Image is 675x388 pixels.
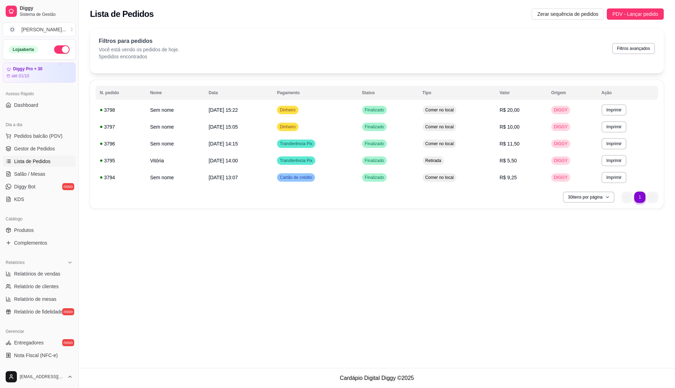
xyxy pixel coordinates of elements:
[532,8,604,20] button: Zerar sequência de pedidos
[612,10,658,18] span: PDV - Lançar pedido
[553,107,569,113] span: DIGGY
[100,174,142,181] div: 3794
[424,124,455,130] span: Comer no local
[99,37,179,45] p: Filtros para pedidos
[602,121,626,132] button: Imprimir
[14,145,55,152] span: Gestor de Pedidos
[495,86,547,100] th: Valor
[209,158,238,163] span: [DATE] 14:00
[364,158,386,163] span: Finalizado
[90,8,154,20] h2: Lista de Pedidos
[14,364,52,371] span: Controle de caixa
[278,107,297,113] span: Dinheiro
[3,22,76,37] button: Select a team
[3,3,76,20] a: DiggySistema de Gestão
[3,168,76,180] a: Salão / Mesas
[14,352,58,359] span: Nota Fiscal (NFC-e)
[146,169,205,186] td: Sem nome
[553,124,569,130] span: DIGGY
[3,181,76,192] a: Diggy Botnovo
[3,99,76,111] a: Dashboard
[100,140,142,147] div: 3796
[553,141,569,147] span: DIGGY
[602,138,626,149] button: Imprimir
[79,368,675,388] footer: Cardápio Digital Diggy © 2025
[14,227,34,234] span: Produtos
[9,26,16,33] span: O
[96,86,146,100] th: N. pedido
[14,283,59,290] span: Relatório de clientes
[20,374,64,380] span: [EMAIL_ADDRESS][DOMAIN_NAME]
[602,104,626,116] button: Imprimir
[3,237,76,248] a: Complementos
[358,86,418,100] th: Status
[3,156,76,167] a: Lista de Pedidos
[618,188,662,206] nav: pagination navigation
[14,270,60,277] span: Relatórios de vendas
[3,130,76,142] button: Pedidos balcão (PDV)
[3,194,76,205] a: KDS
[100,157,142,164] div: 3795
[500,175,517,180] span: R$ 9,25
[418,86,495,100] th: Tipo
[14,102,38,109] span: Dashboard
[547,86,597,100] th: Origem
[14,196,24,203] span: KDS
[209,107,238,113] span: [DATE] 15:22
[14,239,47,246] span: Complementos
[20,5,73,12] span: Diggy
[364,107,386,113] span: Finalizado
[3,281,76,292] a: Relatório de clientes
[146,152,205,169] td: Vitória
[146,118,205,135] td: Sem nome
[3,306,76,317] a: Relatório de fidelidadenovo
[500,158,517,163] span: R$ 5,50
[424,107,455,113] span: Comer no local
[99,53,179,60] p: 5 pedidos encontrados
[3,119,76,130] div: Dia a dia
[500,107,520,113] span: R$ 20,00
[602,172,626,183] button: Imprimir
[278,141,314,147] span: Transferência Pix
[424,175,455,180] span: Comer no local
[602,155,626,166] button: Imprimir
[3,225,76,236] a: Produtos
[21,26,66,33] div: [PERSON_NAME] ...
[3,63,76,83] a: Diggy Pro + 30até 01/10
[3,88,76,99] div: Acesso Rápido
[500,141,520,147] span: R$ 11,50
[6,260,25,265] span: Relatórios
[3,143,76,154] a: Gestor de Pedidos
[278,175,314,180] span: Cartão de crédito
[500,124,520,130] span: R$ 10,00
[634,192,645,203] li: pagination item 1 active
[3,350,76,361] a: Nota Fiscal (NFC-e)
[424,141,455,147] span: Comer no local
[553,158,569,163] span: DIGGY
[3,368,76,385] button: [EMAIL_ADDRESS][DOMAIN_NAME]
[424,158,443,163] span: Retirada
[146,86,205,100] th: Nome
[14,339,44,346] span: Entregadores
[12,73,29,79] article: até 01/10
[3,337,76,348] a: Entregadoresnovo
[20,12,73,17] span: Sistema de Gestão
[607,8,664,20] button: PDV - Lançar pedido
[209,141,238,147] span: [DATE] 14:15
[3,362,76,374] a: Controle de caixa
[553,175,569,180] span: DIGGY
[14,308,63,315] span: Relatório de fidelidade
[364,124,386,130] span: Finalizado
[597,86,658,100] th: Ação
[364,175,386,180] span: Finalizado
[278,158,314,163] span: Transferência Pix
[100,123,142,130] div: 3797
[537,10,598,18] span: Zerar sequência de pedidos
[3,326,76,337] div: Gerenciar
[3,268,76,279] a: Relatórios de vendas
[14,183,36,190] span: Diggy Bot
[205,86,273,100] th: Data
[13,66,43,72] article: Diggy Pro + 30
[146,135,205,152] td: Sem nome
[14,158,51,165] span: Lista de Pedidos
